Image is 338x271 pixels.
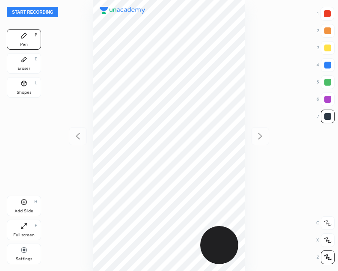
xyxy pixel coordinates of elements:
div: F [35,223,37,228]
div: L [35,81,37,85]
div: 7 [317,110,335,123]
div: Shapes [17,90,31,95]
div: Eraser [18,66,30,71]
button: Start recording [7,7,58,17]
img: logo.38c385cc.svg [100,7,145,14]
div: 2 [317,24,335,38]
div: Pen [20,42,28,47]
div: 3 [317,41,335,55]
div: Add Slide [15,209,33,213]
div: 1 [317,7,334,21]
div: P [35,33,37,37]
div: H [34,200,37,204]
div: C [316,216,335,230]
div: 4 [317,58,335,72]
div: Settings [16,257,32,261]
div: X [316,233,335,247]
div: 5 [317,75,335,89]
div: Full screen [13,233,35,237]
div: 6 [317,92,335,106]
div: Z [317,250,335,264]
div: E [35,57,37,61]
